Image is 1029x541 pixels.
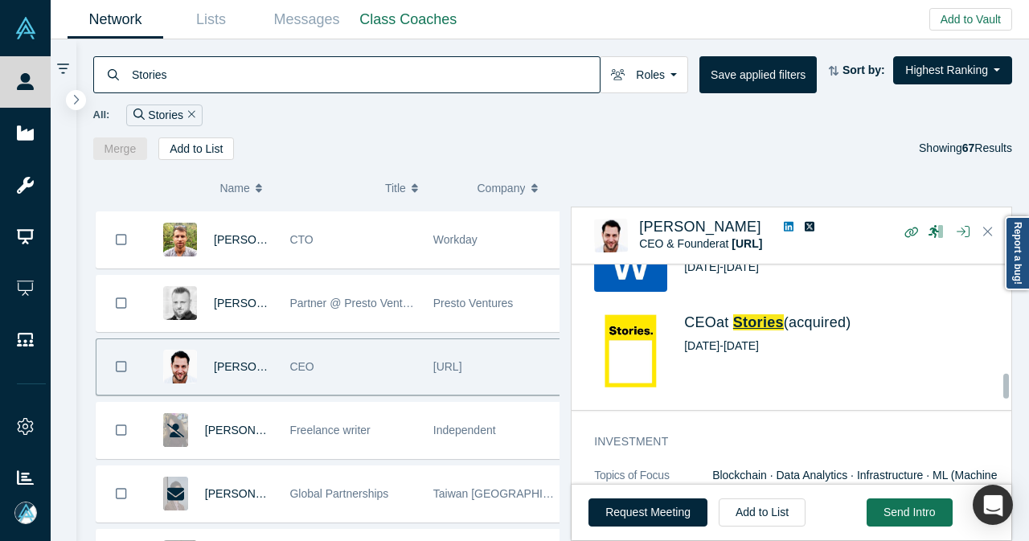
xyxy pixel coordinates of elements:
[639,237,762,250] span: CEO & Founder at
[14,502,37,524] img: Mia Scott's Account
[289,297,424,309] span: Partner @ Presto Ventures
[684,259,1001,276] div: [DATE] - [DATE]
[588,498,707,527] button: Request Meeting
[93,107,110,123] span: All:
[355,1,462,39] a: Class Coaches
[205,487,297,500] a: [PERSON_NAME]
[962,141,1012,154] span: Results
[259,1,355,39] a: Messages
[163,1,259,39] a: Lists
[600,56,688,93] button: Roles
[732,237,762,250] a: [URL]
[962,141,975,154] strong: 67
[639,219,761,235] a: [PERSON_NAME]
[214,360,306,373] a: [PERSON_NAME]
[163,223,197,256] img: Peter Fedorocko's Profile Image
[433,487,588,500] span: Taiwan [GEOGRAPHIC_DATA]
[478,171,526,205] span: Company
[214,297,306,309] a: [PERSON_NAME]
[433,297,514,309] span: Presto Ventures
[929,8,1012,31] button: Add to Vault
[219,171,368,205] button: Name
[158,137,234,160] button: Add to List
[733,314,784,330] a: Stories
[478,171,553,205] button: Company
[594,467,712,535] dt: Topics of Focus
[163,350,197,383] img: Filip Dousek's Profile Image
[684,314,1001,332] h4: CEO at (acquired)
[130,55,600,93] input: Search by name, title, company, summary, expertise, investment criteria or topics of focus
[219,171,249,205] span: Name
[433,360,462,373] span: [URL]
[719,498,806,527] button: Add to List
[96,339,146,395] button: Bookmark
[684,338,1001,355] div: [DATE] - [DATE]
[433,233,478,246] span: Workday
[289,424,370,436] span: Freelance writer
[14,17,37,39] img: Alchemist Vault Logo
[699,56,817,93] button: Save applied filters
[594,219,628,252] img: Filip Dousek's Profile Image
[183,106,195,125] button: Remove Filter
[919,137,1012,160] div: Showing
[68,1,163,39] a: Network
[867,498,953,527] button: Send Intro
[289,233,313,246] span: CTO
[842,64,885,76] strong: Sort by:
[96,403,146,458] button: Bookmark
[96,212,146,268] button: Bookmark
[712,469,998,515] span: Blockchain · Data Analytics · Infrastructure · ML (Machine Learning) · B2B SaaS (Business-to-Busi...
[289,360,314,373] span: CEO
[126,105,202,126] div: Stories
[163,286,197,320] img: Vojta Rocek's Profile Image
[893,56,1012,84] button: Highest Ranking
[1005,216,1029,290] a: Report a bug!
[96,276,146,331] button: Bookmark
[289,487,388,500] span: Global Partnerships
[385,171,461,205] button: Title
[594,314,667,387] img: Stories's Logo
[594,433,978,450] h3: Investment
[214,233,306,246] a: [PERSON_NAME]
[385,171,406,205] span: Title
[93,137,148,160] button: Merge
[433,424,496,436] span: Independent
[976,219,1000,245] button: Close
[205,424,297,436] a: [PERSON_NAME]
[96,466,146,522] button: Bookmark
